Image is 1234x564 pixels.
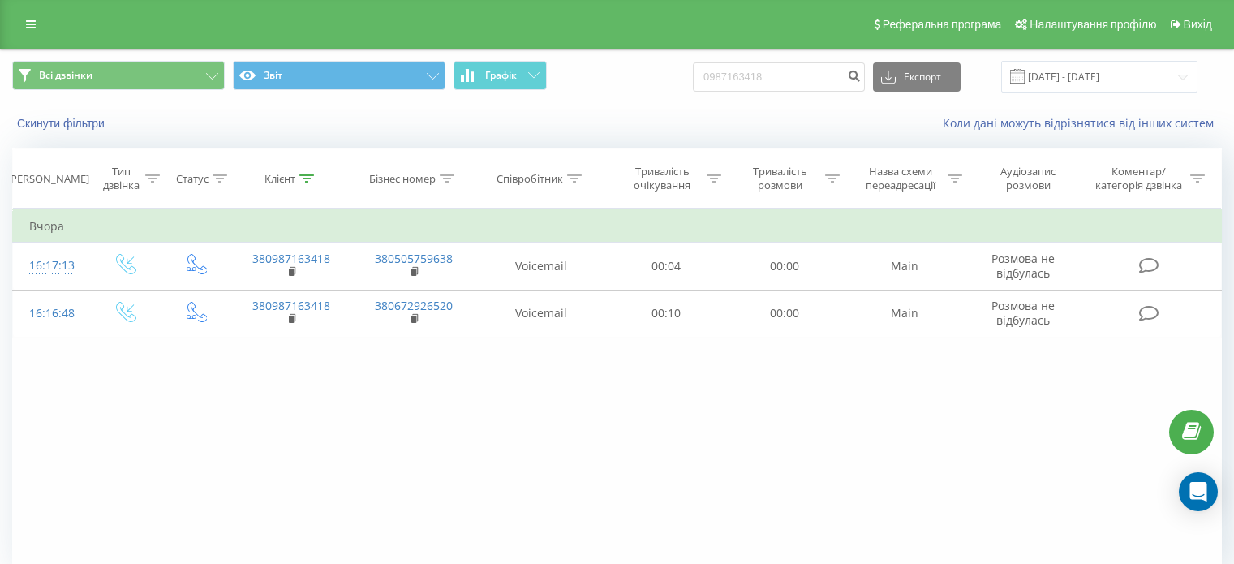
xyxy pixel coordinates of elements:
[7,172,89,186] div: [PERSON_NAME]
[622,165,703,192] div: Тривалість очікування
[176,172,209,186] div: Статус
[13,210,1222,243] td: Вчора
[740,165,821,192] div: Тривалість розмови
[485,70,517,81] span: Графік
[369,172,436,186] div: Бізнес номер
[375,251,453,266] a: 380505759638
[12,116,113,131] button: Скинути фільтри
[883,18,1002,31] span: Реферальна програма
[725,243,843,290] td: 00:00
[12,61,225,90] button: Всі дзвінки
[873,62,961,92] button: Експорт
[233,61,445,90] button: Звіт
[981,165,1076,192] div: Аудіозапис розмови
[264,172,295,186] div: Клієнт
[608,290,725,337] td: 00:10
[1091,165,1186,192] div: Коментар/категорія дзвінка
[693,62,865,92] input: Пошук за номером
[1030,18,1156,31] span: Налаштування профілю
[991,251,1055,281] span: Розмова не відбулась
[454,61,547,90] button: Графік
[991,298,1055,328] span: Розмова не відбулась
[843,243,965,290] td: Main
[843,290,965,337] td: Main
[608,243,725,290] td: 00:04
[1184,18,1212,31] span: Вихід
[475,243,608,290] td: Voicemail
[475,290,608,337] td: Voicemail
[29,250,72,282] div: 16:17:13
[375,298,453,313] a: 380672926520
[725,290,843,337] td: 00:00
[858,165,944,192] div: Назва схеми переадресації
[1179,472,1218,511] div: Open Intercom Messenger
[943,115,1222,131] a: Коли дані можуть відрізнятися вiд інших систем
[39,69,92,82] span: Всі дзвінки
[252,298,330,313] a: 380987163418
[102,165,140,192] div: Тип дзвінка
[29,298,72,329] div: 16:16:48
[252,251,330,266] a: 380987163418
[497,172,563,186] div: Співробітник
